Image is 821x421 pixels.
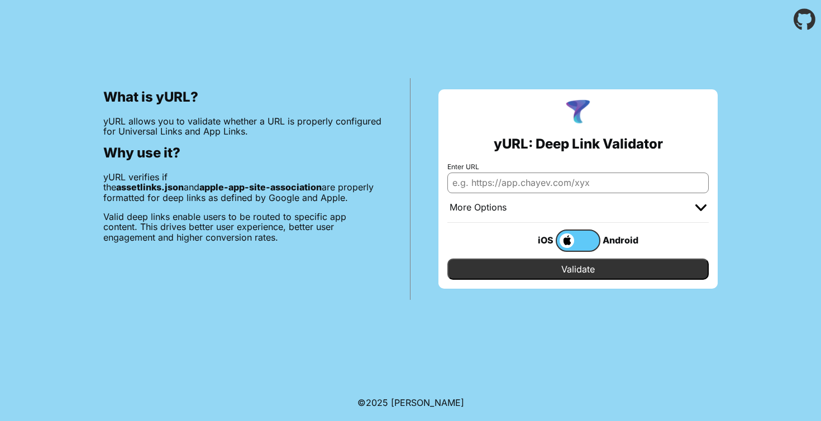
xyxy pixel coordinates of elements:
[600,233,645,247] div: Android
[103,116,382,137] p: yURL allows you to validate whether a URL is properly configured for Universal Links and App Links.
[511,233,556,247] div: iOS
[357,384,464,421] footer: ©
[366,397,388,408] span: 2025
[199,181,322,193] b: apple-app-site-association
[450,202,507,213] div: More Options
[564,98,593,127] img: yURL Logo
[447,173,709,193] input: e.g. https://app.chayev.com/xyx
[103,212,382,242] p: Valid deep links enable users to be routed to specific app content. This drives better user exper...
[447,163,709,171] label: Enter URL
[103,89,382,105] h2: What is yURL?
[116,181,184,193] b: assetlinks.json
[103,172,382,203] p: yURL verifies if the and are properly formatted for deep links as defined by Google and Apple.
[103,145,382,161] h2: Why use it?
[447,259,709,280] input: Validate
[391,397,464,408] a: Michael Ibragimchayev's Personal Site
[494,136,663,152] h2: yURL: Deep Link Validator
[695,204,707,211] img: chevron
